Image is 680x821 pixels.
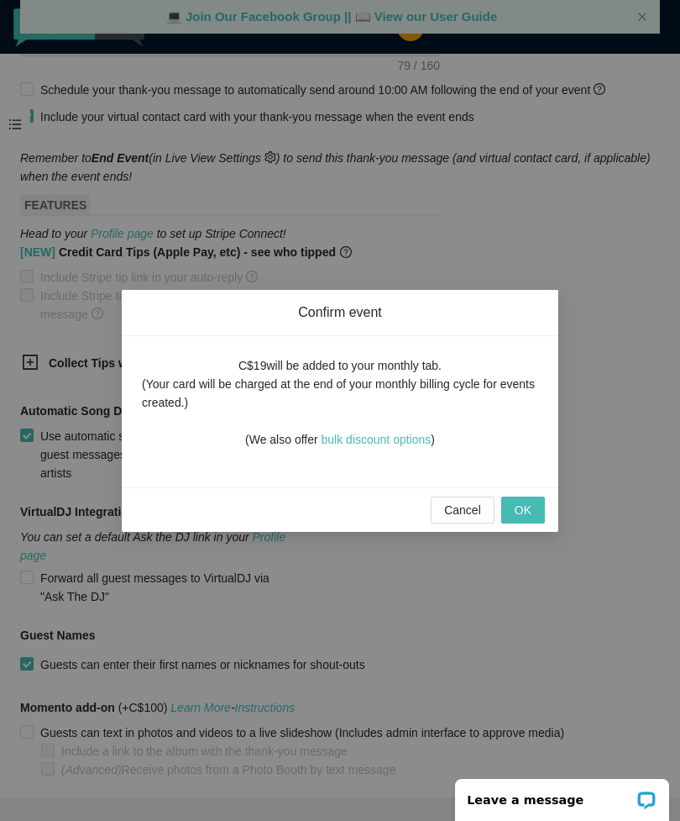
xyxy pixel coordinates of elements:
[444,501,481,519] span: Cancel
[515,501,531,519] span: OK
[431,497,494,524] button: Cancel
[238,356,442,375] div: C$19 will be added to your monthly tab.
[322,433,432,446] a: bulk discount options
[501,497,545,524] button: OK
[245,412,435,449] div: (We also offer )
[142,375,538,412] div: (Your card will be charged at the end of your monthly billing cycle for events created.)
[444,768,680,821] iframe: LiveChat chat widget
[142,303,538,322] span: Confirm event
